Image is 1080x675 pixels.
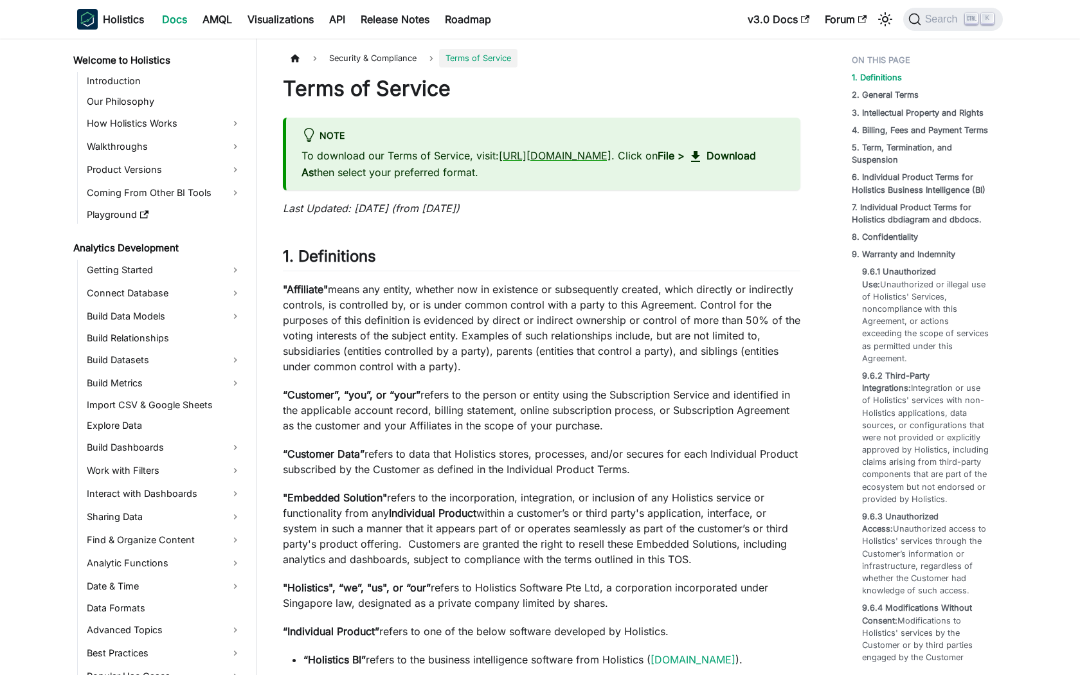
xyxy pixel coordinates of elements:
[862,370,990,505] a: 9.6.2 Third-Party Integrations:Integration or use of Holistics' services with non-Holistics appli...
[283,282,800,374] p: means any entity, whether now in existence or subsequently created, which directly or indirectly ...
[862,265,990,364] a: 9.6.1 Unauthorized Use:Unauthorized or illegal use of Holistics' Services, noncompliance with thi...
[303,653,366,666] strong: “Holistics BI”
[83,206,246,224] a: Playground
[389,507,476,519] strong: Individual Product
[903,8,1003,31] button: Search (Ctrl+K)
[862,371,930,393] strong: 9.6.2 Third-Party Integrations:
[83,417,246,435] a: Explore Data
[83,643,246,663] a: Best Practices
[83,507,246,527] a: Sharing Data
[83,553,246,573] a: Analytic Functions
[981,13,994,24] kbd: K
[740,9,817,30] a: v3.0 Docs
[852,201,995,226] a: 7. Individual Product Terms for Holistics dbdiagram and dbdocs.
[64,39,257,675] nav: Docs sidebar
[303,652,800,667] p: refers to the business intelligence software from Holistics ( ).
[83,530,246,550] a: Find & Organize Content
[77,9,144,30] a: HolisticsHolistics
[439,49,517,67] span: Terms of Service
[283,581,431,594] strong: "Holistics", “we”, "us", or “our”
[83,72,246,90] a: Introduction
[83,159,246,180] a: Product Versions
[852,125,988,135] strong: 4. Billing, Fees and Payment Terms
[437,9,499,30] a: Roadmap
[921,14,966,25] span: Search
[69,51,246,69] a: Welcome to Holistics
[283,49,307,67] a: Home page
[283,388,420,401] strong: “Customer”, “you”, or “your”
[658,149,685,162] strong: File >
[283,624,800,639] p: refers to one of the below software developed by Holistics.
[83,576,246,597] a: Date & Time
[852,172,986,194] strong: 6. Individual Product Terms for Holistics Business Intelligence (BI)
[83,483,246,504] a: Interact with Dashboards
[283,49,800,67] nav: Breadcrumbs
[862,512,939,534] strong: 9.6.3 Unauthorized Access:
[852,232,918,242] strong: 8. Confidentiality
[852,89,919,101] a: 2. General Terms
[83,306,246,327] a: Build Data Models
[852,203,982,224] strong: 7. Individual Product Terms for Holistics dbdiagram and dbdocs.
[852,73,902,82] strong: 1. Definitions
[83,373,246,393] a: Build Metrics
[852,107,984,119] a: 3. Intellectual Property and Rights
[852,71,902,84] a: 1. Definitions
[499,149,611,162] a: [URL][DOMAIN_NAME]
[852,248,955,260] a: 9. Warranty and Indemnity
[852,141,995,166] a: 5. Term, Termination, and Suspension
[852,108,984,118] strong: 3. Intellectual Property and Rights
[83,93,246,111] a: Our Philosophy
[852,143,952,165] strong: 5. Term, Termination, and Suspension
[83,396,246,414] a: Import CSV & Google Sheets
[323,49,423,67] span: Security & Compliance
[154,9,195,30] a: Docs
[283,491,387,504] strong: "Embedded Solution"
[283,202,460,215] em: Last Updated: [DATE] (from [DATE])
[321,9,353,30] a: API
[283,247,376,265] strong: 1. Definitions
[83,460,246,481] a: Work with Filters
[83,183,246,203] a: Coming From Other BI Tools
[852,90,919,100] strong: 2. General Terms
[283,283,328,296] strong: "Affiliate"
[283,447,364,460] strong: “Customer Data”
[852,171,995,195] a: 6. Individual Product Terms for Holistics Business Intelligence (BI)
[301,149,756,179] strong: Download As
[283,446,800,477] p: refers to data that Holistics stores, processes, and/or secures for each Individual Product subsc...
[83,620,246,640] a: Advanced Topics
[83,113,246,134] a: How Holistics Works
[353,9,437,30] a: Release Notes
[862,267,936,289] strong: 9.6.1 Unauthorized Use:
[301,148,785,180] p: To download our Terms of Service, visit: . Click on then select your preferred format.
[852,124,988,136] a: 4. Billing, Fees and Payment Terms
[69,239,246,257] a: Analytics Development
[77,9,98,30] img: Holistics
[283,580,800,611] p: refers to Holistics Software Pte Ltd, a corporation incorporated under Singapore law, designated ...
[852,231,918,243] a: 8. Confidentiality
[240,9,321,30] a: Visualizations
[83,350,246,370] a: Build Datasets
[83,283,246,303] a: Connect Database
[283,387,800,433] p: refers to the person or entity using the Subscription Service and identified in the applicable ac...
[283,490,800,567] p: refers to the incorporation, integration, or inclusion of any Holistics service or functionality ...
[83,136,246,157] a: Walkthroughs
[283,625,379,638] strong: “Individual Product”
[651,653,735,666] a: [DOMAIN_NAME]
[83,599,246,617] a: Data Formats
[852,249,955,259] strong: 9. Warranty and Indemnity
[862,510,990,597] a: 9.6.3 Unauthorized Access:Unauthorized access to Holistics' services through the Customer’s infor...
[875,9,896,30] button: Switch between dark and light mode (currently light mode)
[195,9,240,30] a: AMQL
[817,9,874,30] a: Forum
[301,128,785,145] div: Note
[83,437,246,458] a: Build Dashboards
[83,329,246,347] a: Build Relationships
[83,260,246,280] a: Getting Started
[862,603,972,625] strong: 9.6.4 Modifications Without Consent:
[283,76,800,102] h1: Terms of Service
[688,149,703,165] span: download
[103,12,144,27] b: Holistics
